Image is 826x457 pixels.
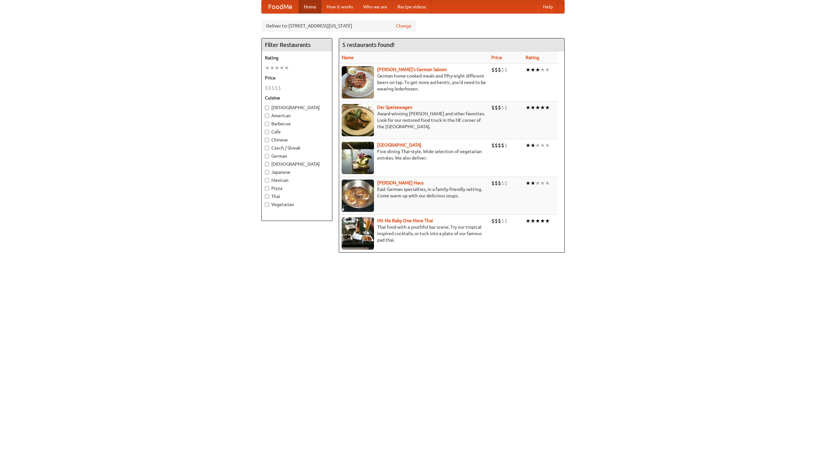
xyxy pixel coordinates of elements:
li: $ [275,84,278,91]
li: ★ [545,142,550,149]
li: $ [495,142,498,149]
input: Barbecue [265,122,269,126]
li: $ [501,180,504,187]
li: ★ [540,104,545,111]
label: Czech / Slovak [265,145,329,151]
li: ★ [526,217,530,224]
input: Pizza [265,186,269,191]
label: Mexican [265,177,329,183]
a: [PERSON_NAME]'s German Saloon [377,67,447,72]
label: [DEMOGRAPHIC_DATA] [265,104,329,111]
li: ★ [526,142,530,149]
input: Czech / Slovak [265,146,269,150]
li: ★ [275,64,279,71]
a: Who we are [358,0,392,13]
img: babythai.jpg [342,217,374,250]
p: Thai food with a youthful bar scene. Try our tropical inspired cocktails, or tuck into a plate of... [342,224,486,243]
li: ★ [545,180,550,187]
li: ★ [526,104,530,111]
li: ★ [535,217,540,224]
li: $ [491,66,495,73]
li: ★ [270,64,275,71]
p: East German specialties, in a family-friendly setting. Come warm up with our delicious soups. [342,186,486,199]
a: Name [342,55,354,60]
input: Vegetarian [265,203,269,207]
li: $ [495,217,498,224]
li: $ [501,217,504,224]
li: ★ [535,142,540,149]
li: $ [265,84,268,91]
a: Recipe videos [392,0,431,13]
label: Cafe [265,129,329,135]
input: Thai [265,194,269,199]
li: $ [498,217,501,224]
li: $ [498,142,501,149]
img: esthers.jpg [342,66,374,99]
li: ★ [535,104,540,111]
label: Japanese [265,169,329,175]
a: Hit Me Baby One More Thai [377,218,433,223]
input: American [265,114,269,118]
li: $ [498,66,501,73]
input: Cafe [265,130,269,134]
li: $ [491,217,495,224]
a: Home [299,0,321,13]
a: Price [491,55,502,60]
img: kohlhaus.jpg [342,180,374,212]
a: Rating [526,55,539,60]
li: ★ [540,142,545,149]
div: Deliver to: [STREET_ADDRESS][US_STATE] [261,20,416,32]
li: ★ [540,217,545,224]
li: ★ [545,66,550,73]
li: $ [501,66,504,73]
li: ★ [526,180,530,187]
p: German home-cooked meals and fifty-eight different beers on tap. To get more authentic, you'd nee... [342,73,486,92]
li: $ [491,142,495,149]
label: Vegetarian [265,201,329,208]
label: German [265,153,329,159]
a: Change [396,23,411,29]
li: $ [504,142,508,149]
li: $ [278,84,281,91]
li: $ [498,180,501,187]
label: [DEMOGRAPHIC_DATA] [265,161,329,167]
label: Chinese [265,137,329,143]
li: $ [504,104,508,111]
li: ★ [284,64,289,71]
li: $ [268,84,271,91]
p: Fine dining Thai-style. Wide selection of vegetarian entrées. We also deliver. [342,148,486,161]
li: $ [495,180,498,187]
h5: Rating [265,55,329,61]
li: $ [504,180,508,187]
ng-pluralize: 5 restaurants found! [342,42,395,48]
li: $ [495,66,498,73]
p: Award-winning [PERSON_NAME] and other favorites. Look for our restored food truck in the NE corne... [342,110,486,130]
li: $ [491,104,495,111]
input: [DEMOGRAPHIC_DATA] [265,106,269,110]
a: Der Speisewagen [377,105,412,110]
li: ★ [530,104,535,111]
a: [GEOGRAPHIC_DATA] [377,142,421,148]
li: ★ [530,217,535,224]
li: ★ [526,66,530,73]
a: [PERSON_NAME] Haus [377,180,424,185]
h4: Filter Restaurants [262,38,332,51]
li: $ [501,142,504,149]
li: $ [504,66,508,73]
input: [DEMOGRAPHIC_DATA] [265,162,269,166]
li: $ [491,180,495,187]
li: ★ [535,66,540,73]
li: ★ [540,66,545,73]
li: ★ [530,142,535,149]
li: ★ [530,66,535,73]
li: ★ [265,64,270,71]
li: ★ [545,217,550,224]
img: satay.jpg [342,142,374,174]
li: ★ [279,64,284,71]
label: American [265,112,329,119]
li: $ [271,84,275,91]
img: speisewagen.jpg [342,104,374,136]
